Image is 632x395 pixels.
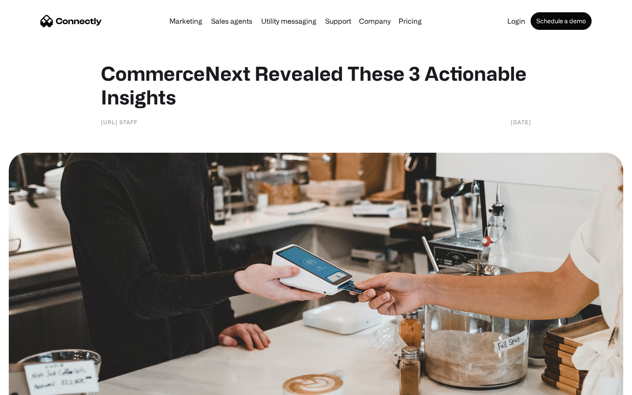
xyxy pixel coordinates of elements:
[504,18,529,25] a: Login
[40,14,102,28] a: home
[322,18,355,25] a: Support
[531,12,592,30] a: Schedule a demo
[395,18,425,25] a: Pricing
[511,118,531,126] div: [DATE]
[208,18,256,25] a: Sales agents
[18,380,53,392] ul: Language list
[101,61,531,109] h1: CommerceNext Revealed These 3 Actionable Insights
[166,18,206,25] a: Marketing
[359,15,391,27] div: Company
[258,18,320,25] a: Utility messaging
[101,118,137,126] div: [URL] Staff
[9,380,53,392] aside: Language selected: English
[356,15,393,27] div: Company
